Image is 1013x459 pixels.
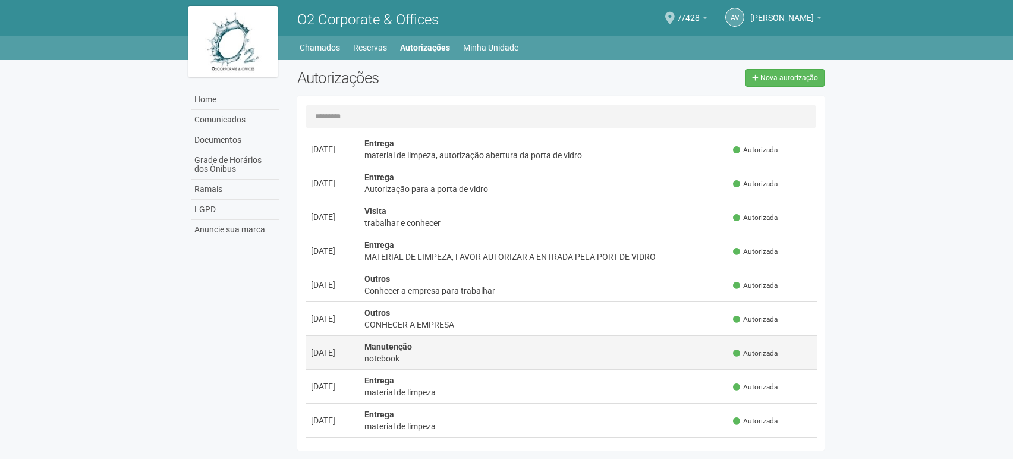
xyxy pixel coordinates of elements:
div: CONHECER A EMPRESA [364,319,723,331]
strong: Entrega [364,376,394,385]
a: Autorizações [400,39,450,56]
span: Autorizada [733,348,778,359]
a: AV [725,8,744,27]
div: Conhecer a empresa para trabalhar [364,285,723,297]
strong: Manutenção [364,342,412,351]
div: Autorização para a porta de vidro [364,183,723,195]
a: Home [191,90,279,110]
a: Documentos [191,130,279,150]
a: Anuncie sua marca [191,220,279,240]
span: Autorizada [733,145,778,155]
span: Autorizada [733,416,778,426]
a: LGPD [191,200,279,220]
div: [DATE] [311,347,355,359]
div: [DATE] [311,143,355,155]
span: Autorizada [733,281,778,291]
h2: Autorizações [297,69,552,87]
strong: Entrega [364,172,394,182]
div: [DATE] [311,211,355,223]
div: [DATE] [311,381,355,392]
div: [DATE] [311,414,355,426]
strong: Entrega [364,240,394,250]
a: Reservas [353,39,387,56]
span: Autorizada [733,315,778,325]
div: trabalhar e conhecer [364,217,723,229]
div: material de limpeza [364,386,723,398]
a: Ramais [191,180,279,200]
span: Autorizada [733,247,778,257]
span: 7/428 [677,2,700,23]
a: Nova autorização [745,69,825,87]
span: Alexandre Victoriano Gomes [750,2,814,23]
span: O2 Corporate & Offices [297,11,439,28]
a: 7/428 [677,15,707,24]
span: Nova autorização [760,74,818,82]
div: [DATE] [311,245,355,257]
div: material de limpeza [364,420,723,432]
span: Autorizada [733,179,778,189]
a: [PERSON_NAME] [750,15,822,24]
div: [DATE] [311,313,355,325]
img: logo.jpg [188,6,278,77]
div: [DATE] [311,177,355,189]
a: Grade de Horários dos Ônibus [191,150,279,180]
strong: Outros [364,274,390,284]
strong: Outros [364,308,390,317]
span: Autorizada [733,213,778,223]
a: Chamados [300,39,340,56]
a: Comunicados [191,110,279,130]
div: MATERIAL DE LIMPEZA, FAVOR AUTORIZAR A ENTRADA PELA PORT DE VIDRO [364,251,723,263]
div: notebook [364,353,723,364]
span: Autorizada [733,382,778,392]
div: material de limpeza, autorização abertura da porta de vidro [364,149,723,161]
strong: Entrega [364,139,394,148]
div: [DATE] [311,279,355,291]
a: Minha Unidade [463,39,518,56]
strong: Entrega [364,410,394,419]
strong: Visita [364,206,386,216]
